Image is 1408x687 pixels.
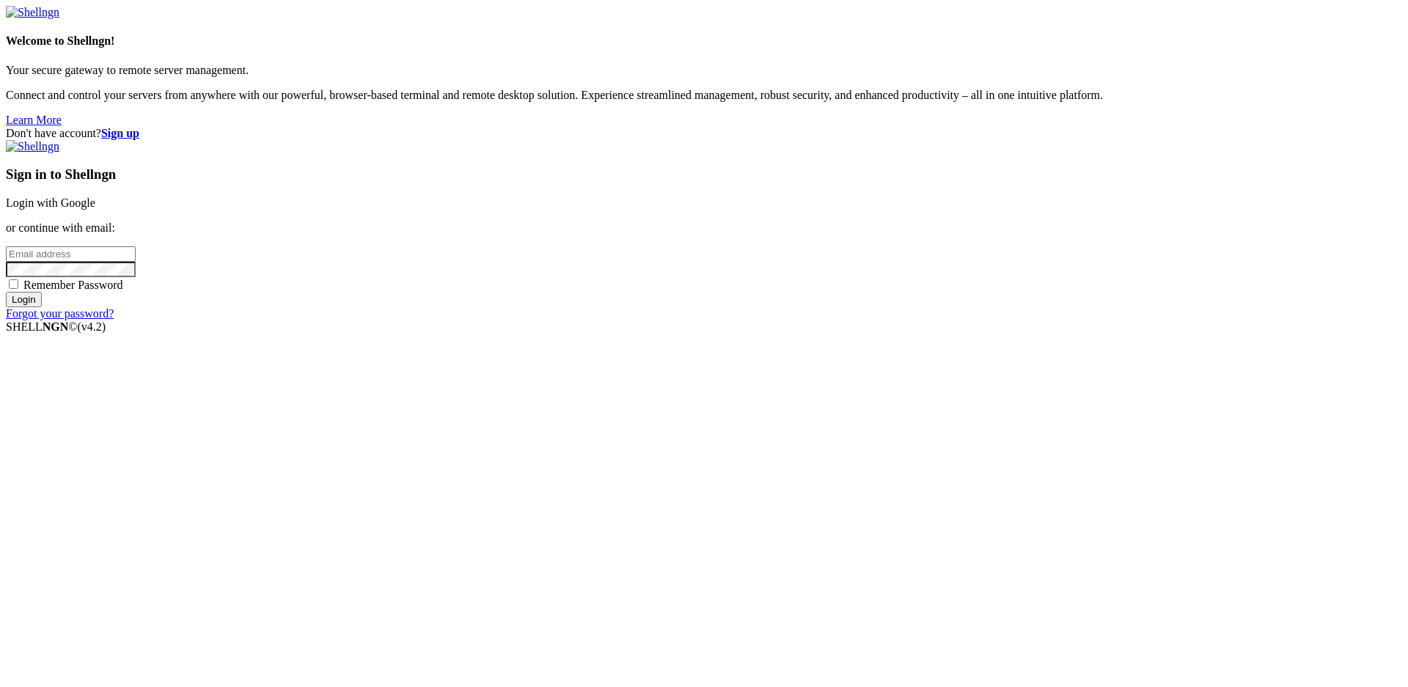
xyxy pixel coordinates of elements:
img: Shellngn [6,140,59,153]
input: Login [6,292,42,307]
div: Don't have account? [6,127,1402,140]
input: Email address [6,246,136,262]
a: Sign up [101,127,139,139]
a: Forgot your password? [6,307,114,320]
span: 4.2.0 [78,320,106,333]
input: Remember Password [9,279,18,289]
img: Shellngn [6,6,59,19]
h4: Welcome to Shellngn! [6,34,1402,48]
span: SHELL © [6,320,106,333]
span: Remember Password [23,279,123,291]
b: NGN [43,320,69,333]
p: Your secure gateway to remote server management. [6,64,1402,77]
a: Learn More [6,114,62,126]
p: or continue with email: [6,221,1402,235]
a: Login with Google [6,196,95,209]
p: Connect and control your servers from anywhere with our powerful, browser-based terminal and remo... [6,89,1402,102]
h3: Sign in to Shellngn [6,166,1402,183]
